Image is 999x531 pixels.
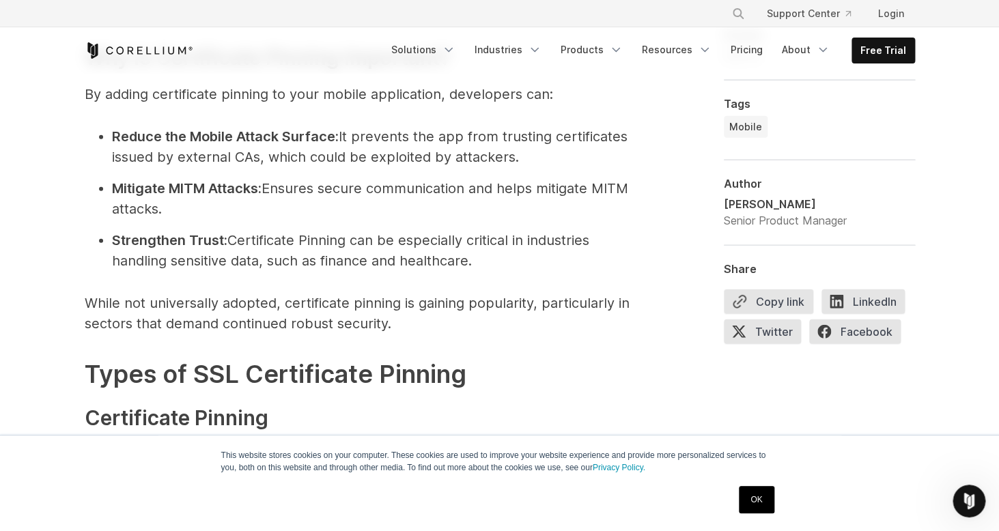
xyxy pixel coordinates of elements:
[867,1,915,26] a: Login
[112,180,262,197] strong: Mitigate MITM Attacks:
[724,96,915,110] div: Tags
[593,463,645,472] a: Privacy Policy.
[85,84,631,104] p: By adding certificate pinning to your mobile application, developers can:
[466,38,550,62] a: Industries
[724,289,813,313] button: Copy link
[724,176,915,190] div: Author
[724,115,768,137] a: Mobile
[634,38,720,62] a: Resources
[85,403,631,433] h3: Certificate Pinning
[774,38,838,62] a: About
[85,293,631,334] p: While not universally adopted, certificate pinning is gaining popularity, particularly in sectors...
[383,38,464,62] a: Solutions
[221,449,778,474] p: This website stores cookies on your computer. These cookies are used to improve your website expe...
[112,178,631,219] li: Ensures secure communication and helps mitigate MITM attacks.
[724,195,847,212] div: [PERSON_NAME]
[724,319,801,343] span: Twitter
[953,485,985,517] iframe: Intercom live chat
[85,356,631,392] h2: Types of SSL Certificate Pinning
[112,128,339,145] strong: Reduce the Mobile Attack Surface:
[809,319,901,343] span: Facebook
[383,38,915,63] div: Navigation Menu
[724,261,915,275] div: Share
[821,289,913,319] a: LinkedIn
[552,38,631,62] a: Products
[809,319,909,349] a: Facebook
[85,42,193,59] a: Corellium Home
[729,119,762,133] span: Mobile
[726,1,750,26] button: Search
[724,212,847,228] div: Senior Product Manager
[724,319,809,349] a: Twitter
[821,289,905,313] span: LinkedIn
[739,486,774,513] a: OK
[112,232,227,248] strong: Strengthen Trust:
[112,230,631,271] li: Certificate Pinning can be especially critical in industries handling sensitive data, such as fin...
[722,38,771,62] a: Pricing
[112,126,631,167] li: It prevents the app from trusting certificates issued by external CAs, which could be exploited b...
[756,1,862,26] a: Support Center
[715,1,915,26] div: Navigation Menu
[852,38,914,63] a: Free Trial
